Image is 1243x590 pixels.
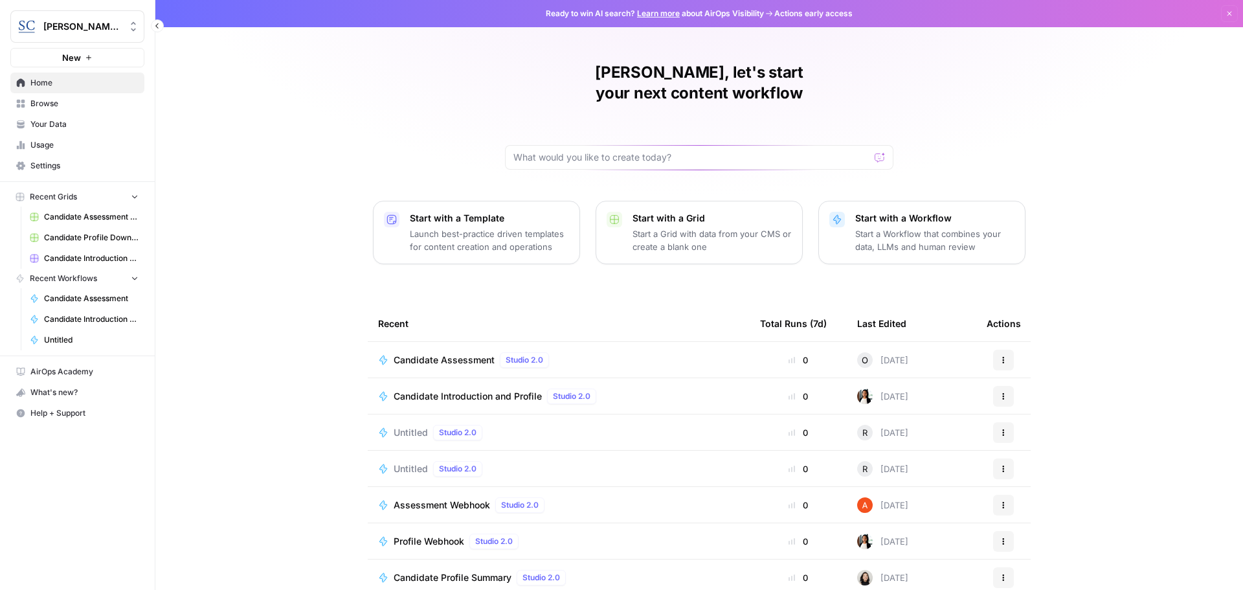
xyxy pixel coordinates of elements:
[546,8,764,19] span: Ready to win AI search? about AirOps Visibility
[857,306,906,341] div: Last Edited
[11,383,144,402] div: What's new?
[855,227,1014,253] p: Start a Workflow that combines your data, LLMs and human review
[10,403,144,424] button: Help + Support
[439,463,476,475] span: Studio 2.0
[760,390,836,403] div: 0
[857,389,873,404] img: xqjo96fmx1yk2e67jao8cdkou4un
[501,499,539,511] span: Studio 2.0
[30,273,97,284] span: Recent Workflows
[394,571,511,584] span: Candidate Profile Summary
[44,232,139,244] span: Candidate Profile Download Sheet
[373,201,580,264] button: Start with a TemplateLaunch best-practice driven templates for content creation and operations
[857,497,908,513] div: [DATE]
[378,306,739,341] div: Recent
[394,462,428,475] span: Untitled
[760,571,836,584] div: 0
[760,354,836,367] div: 0
[857,534,873,549] img: xqjo96fmx1yk2e67jao8cdkou4un
[24,330,144,350] a: Untitled
[378,534,739,549] a: Profile WebhookStudio 2.0
[394,499,490,512] span: Assessment Webhook
[30,407,139,419] span: Help + Support
[857,425,908,440] div: [DATE]
[24,309,144,330] a: Candidate Introduction and Profile
[760,499,836,512] div: 0
[10,269,144,288] button: Recent Workflows
[857,497,873,513] img: cje7zb9ux0f2nqyv5qqgv3u0jxek
[760,306,827,341] div: Total Runs (7d)
[44,334,139,346] span: Untitled
[513,151,869,164] input: What would you like to create today?
[857,570,873,585] img: t5ef5oef8zpw1w4g2xghobes91mw
[862,462,868,475] span: R
[378,389,739,404] a: Candidate Introduction and ProfileStudio 2.0
[24,207,144,227] a: Candidate Assessment Download Sheet
[62,51,81,64] span: New
[855,212,1014,225] p: Start with a Workflow
[43,20,122,33] span: [PERSON_NAME] [GEOGRAPHIC_DATA]
[24,227,144,248] a: Candidate Profile Download Sheet
[30,77,139,89] span: Home
[44,253,139,264] span: Candidate Introduction Download Sheet
[857,389,908,404] div: [DATE]
[857,570,908,585] div: [DATE]
[410,212,569,225] p: Start with a Template
[10,155,144,176] a: Settings
[10,114,144,135] a: Your Data
[760,535,836,548] div: 0
[378,425,739,440] a: UntitledStudio 2.0
[44,211,139,223] span: Candidate Assessment Download Sheet
[394,354,495,367] span: Candidate Assessment
[857,352,908,368] div: [DATE]
[857,461,908,477] div: [DATE]
[633,227,792,253] p: Start a Grid with data from your CMS or create a blank one
[10,382,144,403] button: What's new?
[439,427,476,438] span: Studio 2.0
[760,426,836,439] div: 0
[378,461,739,477] a: UntitledStudio 2.0
[862,354,868,367] span: O
[394,426,428,439] span: Untitled
[505,62,893,104] h1: [PERSON_NAME], let's start your next content workflow
[10,135,144,155] a: Usage
[30,366,139,378] span: AirOps Academy
[596,201,803,264] button: Start with a GridStart a Grid with data from your CMS or create a blank one
[553,391,590,402] span: Studio 2.0
[862,426,868,439] span: R
[10,93,144,114] a: Browse
[506,354,543,366] span: Studio 2.0
[410,227,569,253] p: Launch best-practice driven templates for content creation and operations
[24,248,144,269] a: Candidate Introduction Download Sheet
[10,73,144,93] a: Home
[394,535,464,548] span: Profile Webhook
[378,497,739,513] a: Assessment WebhookStudio 2.0
[475,536,513,547] span: Studio 2.0
[774,8,853,19] span: Actions early access
[30,191,77,203] span: Recent Grids
[987,306,1021,341] div: Actions
[10,187,144,207] button: Recent Grids
[637,8,680,18] a: Learn more
[857,534,908,549] div: [DATE]
[24,288,144,309] a: Candidate Assessment
[394,390,542,403] span: Candidate Introduction and Profile
[15,15,38,38] img: Stanton Chase Nashville Logo
[522,572,560,584] span: Studio 2.0
[30,98,139,109] span: Browse
[378,352,739,368] a: Candidate AssessmentStudio 2.0
[30,119,139,130] span: Your Data
[10,361,144,382] a: AirOps Academy
[378,570,739,585] a: Candidate Profile SummaryStudio 2.0
[44,313,139,325] span: Candidate Introduction and Profile
[760,462,836,475] div: 0
[818,201,1025,264] button: Start with a WorkflowStart a Workflow that combines your data, LLMs and human review
[633,212,792,225] p: Start with a Grid
[10,10,144,43] button: Workspace: Stanton Chase Nashville
[10,48,144,67] button: New
[30,160,139,172] span: Settings
[30,139,139,151] span: Usage
[44,293,139,304] span: Candidate Assessment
